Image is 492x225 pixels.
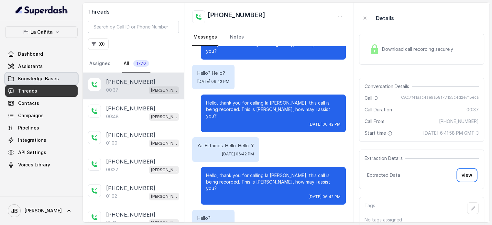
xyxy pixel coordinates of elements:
[5,61,78,72] a: Assistants
[466,107,479,113] span: 00:37
[401,95,479,101] span: CAc7f41aac4ae9a58f77155c4d2e715eca
[5,159,78,171] a: Voices Library
[122,55,150,73] a: All1770
[88,38,109,50] button: (0)
[5,134,78,146] a: Integrations
[5,85,78,97] a: Threads
[222,152,254,157] span: [DATE] 06:42 PM
[5,48,78,60] a: Dashboard
[309,194,341,199] span: [DATE] 06:42 PM
[18,162,50,168] span: Voices Library
[458,169,476,181] button: view
[197,79,229,84] span: [DATE] 06:42 PM
[365,217,479,223] p: No tags assigned
[18,88,37,94] span: Threads
[208,10,265,23] h2: [PHONE_NUMBER]
[18,100,39,107] span: Contacts
[365,83,412,90] span: Conversation Details
[18,137,46,143] span: Integrations
[365,202,375,214] p: Tags
[106,211,155,219] p: [PHONE_NUMBER]
[370,44,379,54] img: Lock Icon
[106,131,155,139] p: [PHONE_NUMBER]
[30,28,53,36] p: La Cañita
[206,172,341,192] p: Hello, thank you for calling la [PERSON_NAME], this call is being recorded. This is [PERSON_NAME]...
[5,97,78,109] a: Contacts
[151,167,177,173] p: [PERSON_NAME]
[229,28,245,46] a: Notes
[106,158,155,165] p: [PHONE_NUMBER]
[5,110,78,121] a: Campaigns
[18,149,46,156] span: API Settings
[151,87,177,94] p: [PERSON_NAME]
[365,155,405,162] span: Extraction Details
[106,140,117,146] p: 01:00
[365,95,378,101] span: Call ID
[106,193,117,199] p: 01:02
[5,122,78,134] a: Pipelines
[309,122,341,127] span: [DATE] 06:42 PM
[439,118,479,125] span: [PHONE_NUMBER]
[88,8,179,16] h2: Threads
[5,26,78,38] button: La Cañita
[88,55,179,73] nav: Tabs
[423,130,479,136] span: [DATE] 6:41:58 PM GMT-3
[18,75,59,82] span: Knowledge Bases
[18,63,43,70] span: Assistants
[192,28,346,46] nav: Tabs
[367,172,400,178] span: Extracted Data
[16,5,68,16] img: light.svg
[88,21,179,33] input: Search by Call ID or Phone Number
[106,166,118,173] p: 00:22
[382,46,456,52] span: Download call recording securely
[18,112,44,119] span: Campaigns
[18,125,39,131] span: Pipelines
[106,87,118,93] p: 00:37
[88,55,112,73] a: Assigned
[106,113,119,120] p: 00:48
[206,100,341,119] p: Hello, thank you for calling la [PERSON_NAME], this call is being recorded. This is [PERSON_NAME]...
[376,14,394,22] p: Details
[5,202,78,220] a: [PERSON_NAME]
[18,51,43,57] span: Dashboard
[25,208,62,214] span: [PERSON_NAME]
[151,140,177,147] p: [PERSON_NAME]
[133,60,149,67] span: 1770
[106,184,155,192] p: [PHONE_NUMBER]
[365,118,384,125] span: Call From
[106,78,155,86] p: [PHONE_NUMBER]
[197,215,229,221] p: Hello?
[192,28,218,46] a: Messages
[5,147,78,158] a: API Settings
[197,142,254,149] p: Ya. Estamos. Hello. Hello. Y
[365,130,394,136] span: Start time
[151,193,177,200] p: [PERSON_NAME]
[11,208,18,214] text: JB
[151,114,177,120] p: [PERSON_NAME]
[365,107,392,113] span: Call Duration
[5,73,78,84] a: Knowledge Bases
[197,70,229,76] p: Hello? Hello?
[106,105,155,112] p: [PHONE_NUMBER]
